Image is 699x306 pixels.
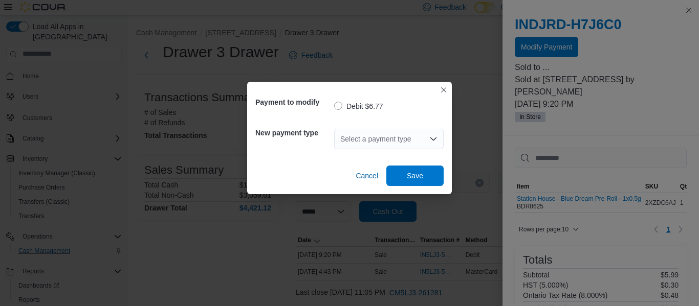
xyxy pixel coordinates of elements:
[340,133,341,145] input: Accessible screen reader label
[255,123,332,143] h5: New payment type
[356,171,378,181] span: Cancel
[438,84,450,96] button: Closes this modal window
[407,171,423,181] span: Save
[352,166,382,186] button: Cancel
[386,166,444,186] button: Save
[429,135,438,143] button: Open list of options
[334,100,383,112] label: Debit $6.77
[255,92,332,112] h5: Payment to modify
